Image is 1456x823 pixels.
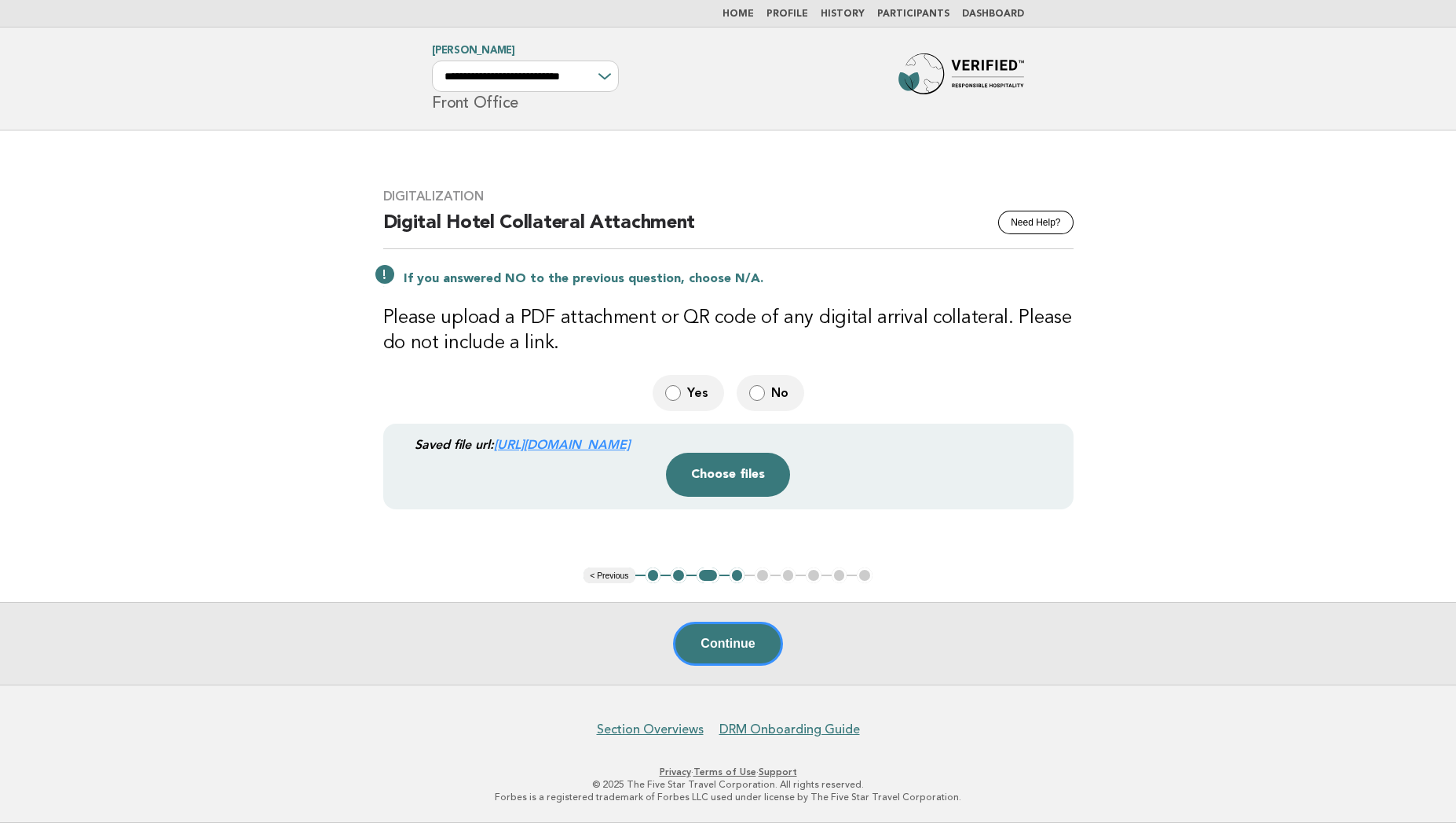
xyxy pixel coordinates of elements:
[597,722,704,737] a: Section Overviews
[821,9,865,19] a: History
[383,306,1074,356] h3: Please upload a PDF attachment or QR code of any digital arrival collateral. Please do not includ...
[898,53,1024,104] img: Forbes Travel Guide
[723,9,754,19] a: Home
[404,271,1074,287] p: If you answered NO to the previous question, choose N/A.
[494,437,630,452] a: [URL][DOMAIN_NAME]
[771,384,792,401] span: No
[697,568,719,583] button: 3
[687,384,712,401] span: Yes
[962,9,1024,19] a: Dashboard
[646,568,661,583] button: 1
[749,384,765,401] input: No
[383,189,1074,204] h3: Digitalization
[759,766,797,777] a: Support
[666,453,790,497] button: Choose files
[719,722,860,737] a: DRM Onboarding Guide
[998,211,1073,234] button: Need Help?
[766,9,808,19] a: Profile
[432,46,515,56] a: [PERSON_NAME]
[247,778,1209,791] p: © 2025 The Five Star Travel Corporation. All rights reserved.
[877,9,949,19] a: Participants
[673,622,782,666] button: Continue
[415,436,1061,453] div: Saved file url:
[247,791,1209,803] p: Forbes is a registered trademark of Forbes LLC used under license by The Five Star Travel Corpora...
[247,766,1209,778] p: · ·
[383,211,1074,249] h2: Digital Hotel Collateral Attachment
[730,568,745,583] button: 4
[660,766,691,777] a: Privacy
[432,46,619,111] h1: Front Office
[671,568,686,583] button: 2
[583,568,635,583] button: < Previous
[693,766,756,777] a: Terms of Use
[665,384,681,401] input: Yes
